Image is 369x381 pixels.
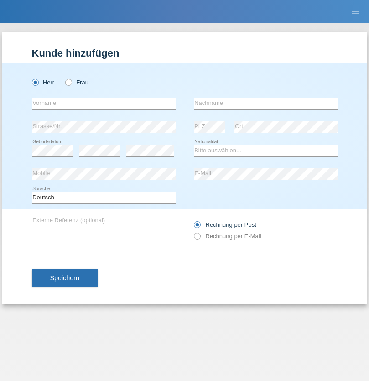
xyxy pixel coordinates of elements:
[194,221,200,233] input: Rechnung per Post
[351,7,360,16] i: menu
[194,233,200,244] input: Rechnung per E-Mail
[32,47,338,59] h1: Kunde hinzufügen
[194,221,256,228] label: Rechnung per Post
[32,79,38,85] input: Herr
[346,9,364,14] a: menu
[32,79,55,86] label: Herr
[50,274,79,282] span: Speichern
[65,79,71,85] input: Frau
[32,269,98,287] button: Speichern
[65,79,88,86] label: Frau
[194,233,261,240] label: Rechnung per E-Mail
